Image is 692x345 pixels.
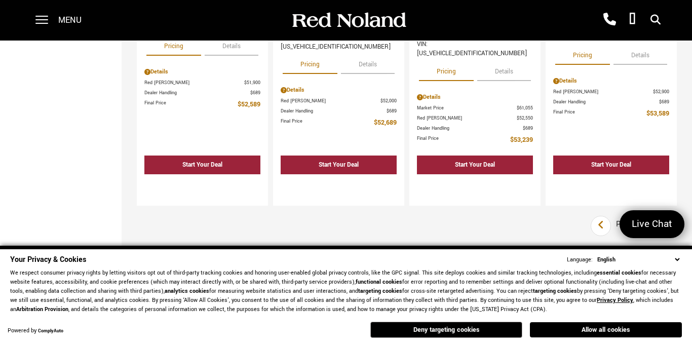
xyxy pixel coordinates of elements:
div: undefined - Pre-Owned 2023 Land Rover Discovery HSE R-Dynamic With Navigation & 4WD [553,177,669,196]
div: Language: [567,257,593,263]
span: Final Price [553,108,646,119]
a: Red [PERSON_NAME] $51,900 [144,79,260,87]
a: Dealer Handling $689 [281,107,397,115]
div: Pricing Details - Pre-Owned 2023 Land Rover Discovery HSE R-Dynamic With Navigation & 4WD [553,76,669,86]
div: Start Your Deal [144,156,260,174]
button: Allow all cookies [530,322,682,337]
button: details tab [205,33,258,56]
strong: Arbitration Provision [16,305,68,313]
strong: functional cookies [356,278,402,286]
span: Your Privacy & Cookies [10,254,86,265]
button: pricing tab [419,59,474,81]
div: Start Your Deal [417,156,533,174]
p: We respect consumer privacy rights by letting visitors opt out of third-party tracking cookies an... [10,269,682,314]
button: pricing tab [146,33,201,56]
a: Red [PERSON_NAME] $52,000 [281,97,397,105]
span: $52,000 [380,97,397,105]
span: Market Price [417,104,517,112]
span: $689 [387,107,397,115]
button: details tab [477,59,531,81]
a: Final Price $53,239 [417,135,533,145]
div: Start Your Deal [182,161,222,169]
a: Dealer Handling $689 [144,89,260,97]
span: $689 [523,125,533,132]
button: pricing tab [283,52,337,74]
a: previous page [590,217,612,235]
select: Language Select [595,255,682,264]
span: Red [PERSON_NAME] [417,114,517,122]
span: $51,900 [244,79,260,87]
span: Red [PERSON_NAME] [281,97,380,105]
div: Start Your Deal [455,161,495,169]
span: Final Price [417,135,510,145]
span: $52,689 [374,118,397,128]
span: $52,550 [517,114,533,122]
div: Pricing Details - Pre-Owned 2021 GMC Yukon XL Denali With Navigation & 4WD [144,67,260,76]
a: Final Price $52,689 [281,118,397,128]
div: Pricing Details - Pre-Owned 2024 Land Rover Range Rover Evoque Dynamic With Navigation & AWD [417,93,533,102]
span: Dealer Handling [281,107,387,115]
strong: targeting cookies [358,287,402,295]
a: Privacy Policy [597,296,633,304]
div: Powered by [8,328,63,334]
span: $53,239 [510,135,533,145]
a: Red [PERSON_NAME] $52,550 [417,114,533,122]
span: $53,589 [646,108,669,119]
div: undefined - Pre-Owned 2024 Land Rover Range Rover Evoque Dynamic With Navigation & AWD [417,177,533,196]
button: details tab [341,52,395,74]
span: $689 [250,89,260,97]
span: $61,055 [517,104,533,112]
a: Final Price $52,589 [144,99,260,110]
div: Pricing Details - Pre-Owned 2024 Volvo XC90 Recharge Plug-In Hybrid T8 Plus Bright Theme 7 Passen... [281,86,397,95]
span: Live Chat [627,217,677,231]
div: VIN: [US_VEHICLE_IDENTIFICATION_NUMBER] [417,40,533,58]
a: Red [PERSON_NAME] $52,900 [553,88,669,96]
span: Final Price [281,118,374,128]
div: Start Your Deal [591,161,631,169]
div: VIN: [US_VEHICLE_IDENTIFICATION_NUMBER] [281,33,397,51]
span: $52,589 [238,99,260,110]
div: Start Your Deal [281,156,397,174]
a: Dealer Handling $689 [417,125,533,132]
span: Red [PERSON_NAME] [144,79,244,87]
div: Start Your Deal [553,156,669,174]
a: Market Price $61,055 [417,104,533,112]
span: Final Price [144,99,238,110]
button: Deny targeting cookies [370,322,522,338]
a: Dealer Handling $689 [553,98,669,106]
div: undefined - Pre-Owned 2024 Volvo XC90 Recharge Plug-In Hybrid T8 Plus Bright Theme 7 Passenger Wi... [281,177,397,196]
div: Page 5 of 8 [611,216,657,236]
span: $52,900 [653,88,669,96]
span: Dealer Handling [417,125,523,132]
img: Red Noland Auto Group [290,12,407,29]
a: Live Chat [620,210,684,238]
strong: essential cookies [597,269,641,277]
div: undefined - Pre-Owned 2021 GMC Yukon XL Denali With Navigation & 4WD [144,177,260,196]
span: Dealer Handling [553,98,659,106]
div: Start Your Deal [319,161,359,169]
strong: analytics cookies [165,287,209,295]
button: pricing tab [555,43,610,65]
strong: targeting cookies [533,287,577,295]
a: Final Price $53,589 [553,108,669,119]
button: details tab [613,43,667,65]
span: Dealer Handling [144,89,250,97]
span: $689 [659,98,669,106]
span: Red [PERSON_NAME] [553,88,653,96]
a: ComplyAuto [38,328,63,334]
